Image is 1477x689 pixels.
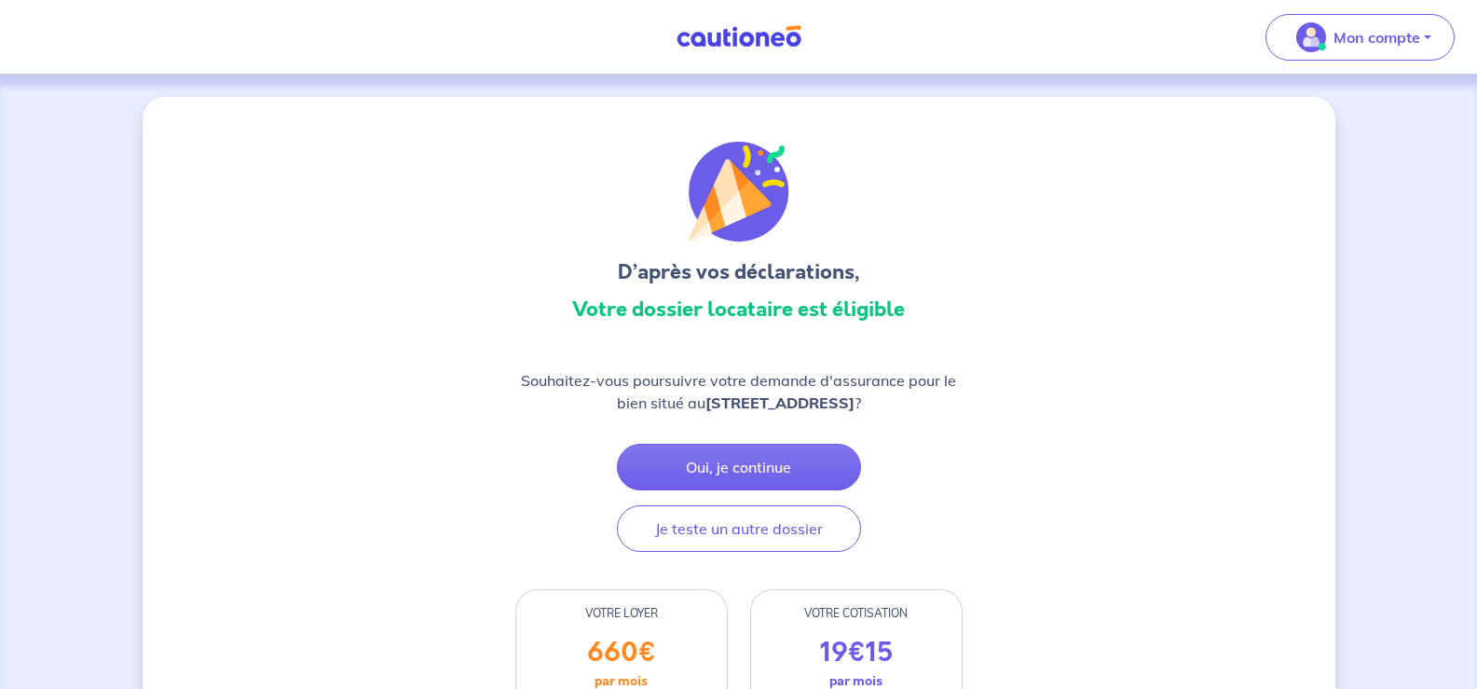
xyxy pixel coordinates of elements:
[515,257,963,287] h3: D’après vos déclarations,
[751,605,962,622] div: VOTRE COTISATION
[669,25,809,48] img: Cautioneo
[1265,14,1455,61] button: illu_account_valid_menu.svgMon compte
[689,142,789,242] img: illu_congratulation.svg
[516,605,727,622] div: VOTRE LOYER
[515,295,963,324] h3: Votre dossier locataire est éligible
[617,505,861,552] button: Je teste un autre dossier
[587,637,656,668] p: 660 €
[515,369,963,414] p: Souhaitez-vous poursuivre votre demande d'assurance pour le bien situé au ?
[617,444,861,490] button: Oui, je continue
[848,634,866,671] span: €
[705,393,855,412] strong: [STREET_ADDRESS]
[1333,26,1420,48] p: Mon compte
[866,634,893,671] span: 15
[820,637,893,668] p: 19
[1296,22,1326,52] img: illu_account_valid_menu.svg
